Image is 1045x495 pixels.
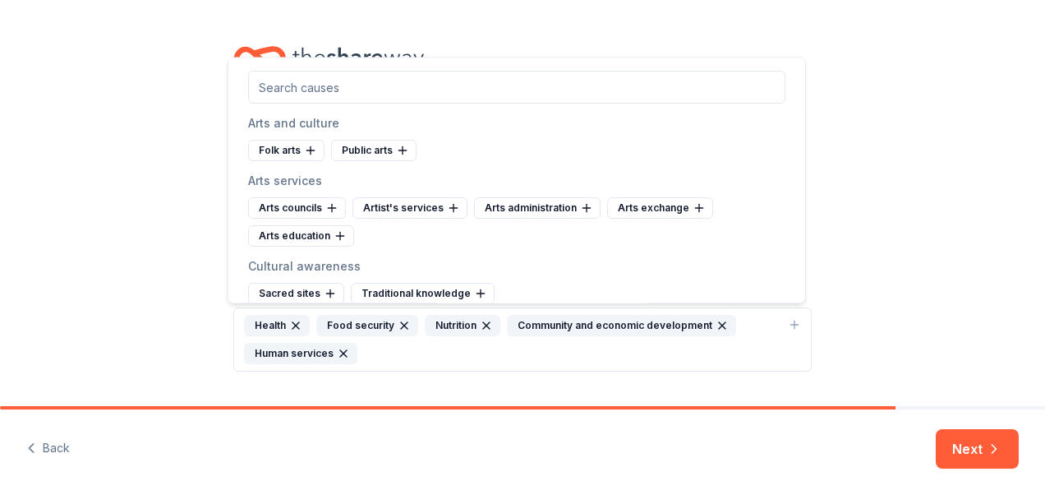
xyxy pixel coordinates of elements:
[233,308,812,372] button: HealthFood securityNutritionCommunity and economic developmentHuman services
[244,343,357,364] div: Human services
[248,225,354,247] div: Arts education
[248,197,346,219] div: Arts councils
[248,257,785,276] div: Cultural awareness
[351,283,495,304] div: Traditional knowledge
[316,315,418,336] div: Food security
[474,197,601,219] div: Arts administration
[936,429,1019,469] button: Next
[248,171,785,191] div: Arts services
[244,315,310,336] div: Health
[425,315,500,336] div: Nutrition
[607,197,713,219] div: Arts exchange
[248,71,785,104] input: Search causes
[331,140,417,161] div: Public arts
[507,315,736,336] div: Community and economic development
[248,113,785,133] div: Arts and culture
[26,432,70,466] button: Back
[248,140,325,161] div: Folk arts
[352,197,467,219] div: Artist's services
[248,283,344,304] div: Sacred sites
